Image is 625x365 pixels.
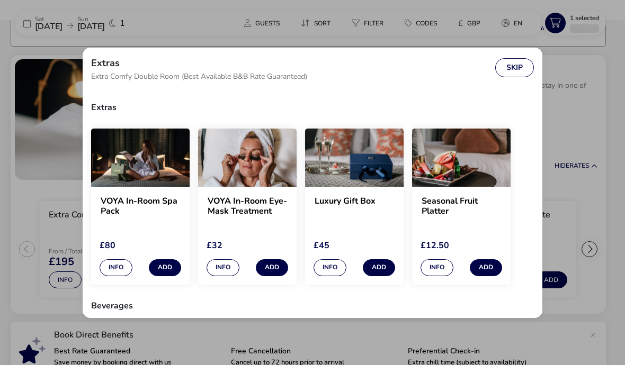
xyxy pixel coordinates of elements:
[208,196,287,216] h2: VOYA In-Room Eye-Mask Treatment
[495,58,534,77] button: Skip
[91,95,534,120] h3: Extras
[470,259,502,276] button: Add
[207,240,222,251] span: £32
[207,259,239,276] button: Info
[422,196,501,216] h2: Seasonal Fruit Platter
[149,259,181,276] button: Add
[256,259,288,276] button: Add
[314,259,346,276] button: Info
[315,196,394,216] h2: Luxury Gift Box
[91,73,307,80] span: Extra Comfy Double Room (Best Available B&B Rate Guaranteed)
[421,240,449,251] span: £12.50
[100,240,115,251] span: £80
[91,58,120,68] h2: Extras
[91,293,534,318] h3: Beverages
[421,259,453,276] button: Info
[363,259,395,276] button: Add
[101,196,180,216] h2: VOYA In-Room Spa Pack
[314,240,329,251] span: £45
[83,48,542,318] div: extras selection modal
[100,259,132,276] button: Info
